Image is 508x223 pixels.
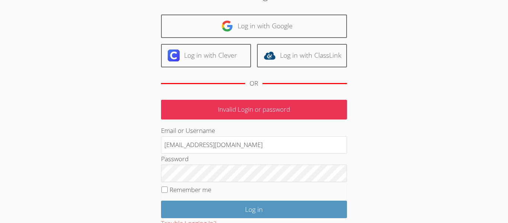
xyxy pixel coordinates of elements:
[161,126,215,135] label: Email or Username
[168,50,180,61] img: clever-logo-6eab21bc6e7a338710f1a6ff85c0baf02591cd810cc4098c63d3a4b26e2feb20.svg
[264,50,276,61] img: classlink-logo-d6bb404cc1216ec64c9a2012d9dc4662098be43eaf13dc465df04b49fa7ab582.svg
[170,185,211,194] label: Remember me
[221,20,233,32] img: google-logo-50288ca7cdecda66e5e0955fdab243c47b7ad437acaf1139b6f446037453330a.svg
[161,100,347,120] p: Invalid Login or password
[161,44,251,67] a: Log in with Clever
[161,15,347,38] a: Log in with Google
[257,44,347,67] a: Log in with ClassLink
[250,78,258,89] div: OR
[161,201,347,218] input: Log in
[161,154,189,163] label: Password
